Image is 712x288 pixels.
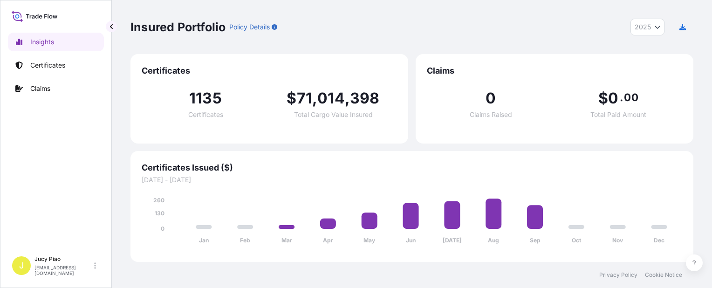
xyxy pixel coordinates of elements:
[281,237,292,244] tspan: Mar
[350,91,380,106] span: 398
[530,237,541,244] tspan: Sep
[488,237,499,244] tspan: Aug
[572,237,582,244] tspan: Oct
[30,61,65,70] p: Certificates
[294,111,373,118] span: Total Cargo Value Insured
[34,265,92,276] p: [EMAIL_ADDRESS][DOMAIN_NAME]
[630,19,664,35] button: Year Selector
[34,255,92,263] p: Jucy Piao
[130,20,226,34] p: Insured Portfolio
[363,237,376,244] tspan: May
[142,175,682,185] span: [DATE] - [DATE]
[8,33,104,51] a: Insights
[624,94,638,101] span: 00
[153,197,164,204] tspan: 260
[323,237,333,244] tspan: Apr
[155,210,164,217] tspan: 130
[427,65,682,76] span: Claims
[312,91,317,106] span: ,
[142,65,397,76] span: Certificates
[199,237,209,244] tspan: Jan
[188,111,223,118] span: Certificates
[598,91,608,106] span: $
[635,22,651,32] span: 2025
[608,91,618,106] span: 0
[645,271,682,279] a: Cookie Notice
[287,91,296,106] span: $
[19,261,24,270] span: J
[8,56,104,75] a: Certificates
[486,91,496,106] span: 0
[612,237,623,244] tspan: Nov
[317,91,345,106] span: 014
[345,91,350,106] span: ,
[8,79,104,98] a: Claims
[406,237,416,244] tspan: Jun
[654,237,664,244] tspan: Dec
[30,37,54,47] p: Insights
[443,237,462,244] tspan: [DATE]
[229,22,270,32] p: Policy Details
[161,225,164,232] tspan: 0
[599,271,637,279] a: Privacy Policy
[30,84,50,93] p: Claims
[590,111,646,118] span: Total Paid Amount
[297,91,312,106] span: 71
[142,162,682,173] span: Certificates Issued ($)
[620,94,623,101] span: .
[240,237,250,244] tspan: Feb
[470,111,512,118] span: Claims Raised
[189,91,222,106] span: 1135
